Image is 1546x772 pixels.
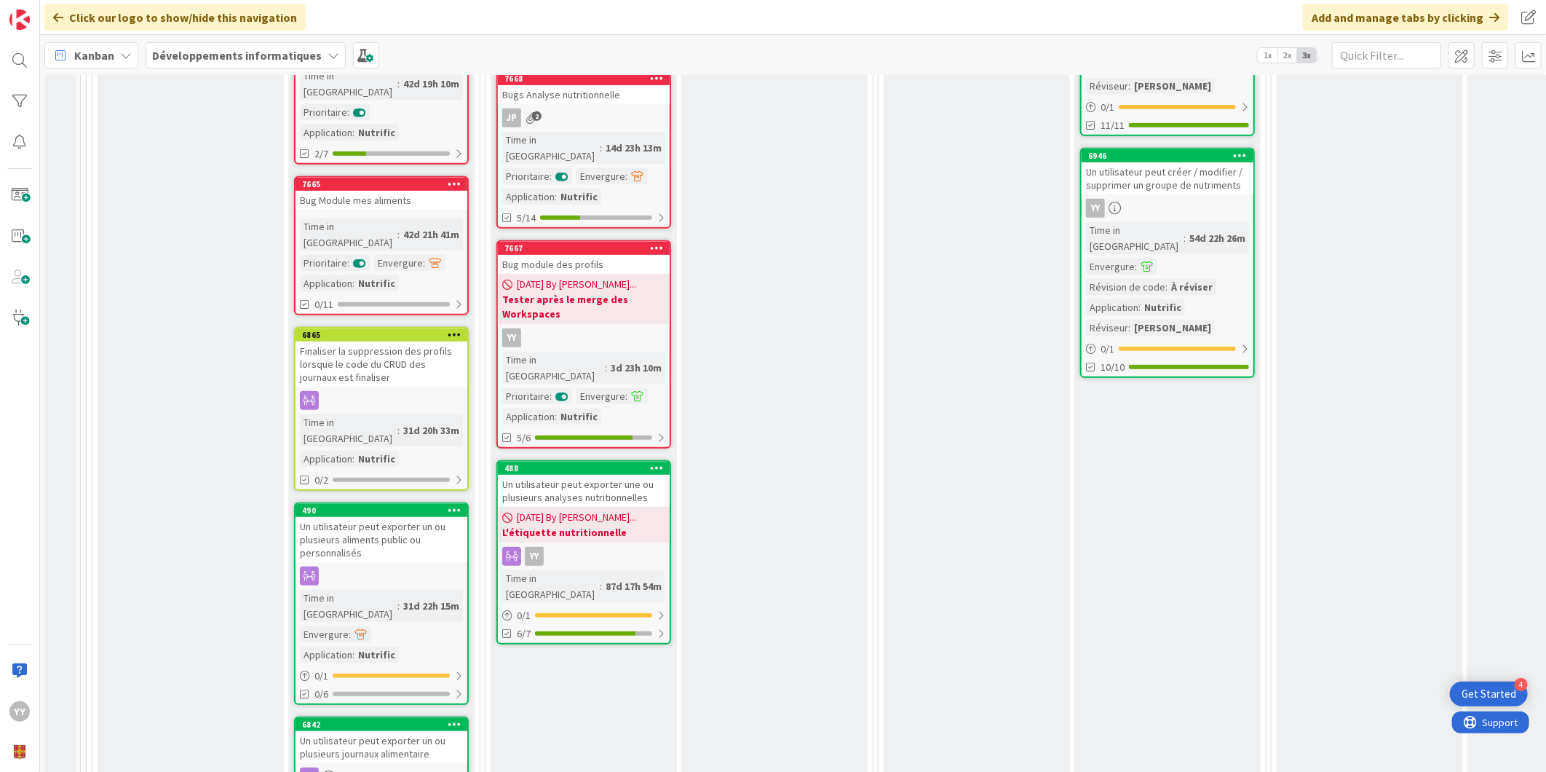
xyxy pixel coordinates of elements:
[300,255,347,271] div: Prioritaire
[517,210,536,226] span: 5/14
[1082,149,1253,162] div: 6946
[302,179,467,189] div: 7665
[74,47,114,64] span: Kanban
[504,463,670,473] div: 488
[498,462,670,475] div: 488
[498,72,670,85] div: 7668
[352,125,354,141] span: :
[498,109,670,127] div: JP
[397,598,400,614] span: :
[1130,78,1215,94] div: [PERSON_NAME]
[296,667,467,685] div: 0/1
[397,227,400,243] span: :
[354,647,399,663] div: Nutrific
[1082,199,1253,218] div: YY
[1082,98,1253,117] div: 0/1
[296,178,467,191] div: 7665
[423,255,425,271] span: :
[300,218,397,251] div: Time in [GEOGRAPHIC_DATA]
[302,330,467,340] div: 6865
[498,607,670,625] div: 0/1
[314,297,333,312] span: 0/11
[1130,320,1215,336] div: [PERSON_NAME]
[1086,279,1165,295] div: Révision de code
[152,48,322,63] b: Développements informatiques
[555,189,557,205] span: :
[1128,320,1130,336] span: :
[498,475,670,507] div: Un utilisateur peut exporter une ou plusieurs analyses nutritionnelles
[314,687,328,702] span: 0/6
[498,242,670,274] div: 7667Bug module des profils
[294,503,469,705] a: 490Un utilisateur peut exporter un ou plusieurs aliments public ou personnalisésTime in [GEOGRAPH...
[1088,151,1253,161] div: 6946
[296,178,467,210] div: 7665Bug Module mes aliments
[300,125,352,141] div: Application
[296,718,467,731] div: 6842
[294,7,469,165] a: Time in [GEOGRAPHIC_DATA]:42d 19h 10mPrioritaire:Application:Nutrific2/7
[1086,78,1128,94] div: Réviseur
[517,510,636,525] span: [DATE] By [PERSON_NAME]...
[296,718,467,763] div: 6842Un utilisateur peut exporter un ou plusieurs journaux alimentaire
[502,388,550,404] div: Prioritaire
[9,742,30,763] img: avatar
[1138,299,1141,315] span: :
[502,168,550,184] div: Prioritaire
[1080,148,1255,378] a: 6946Un utilisateur peut créer / modifier / supprimer un groupe de nutrimentsYYTime in [GEOGRAPHIC...
[300,626,349,642] div: Envergure
[300,104,347,120] div: Prioritaire
[502,409,555,425] div: Application
[300,68,397,100] div: Time in [GEOGRAPHIC_DATA]
[1258,48,1277,63] span: 1x
[1086,222,1184,254] div: Time in [GEOGRAPHIC_DATA]
[555,409,557,425] span: :
[625,168,627,184] span: :
[314,473,328,488] span: 0/2
[550,168,552,184] span: :
[400,598,463,614] div: 31d 22h 15m
[347,255,349,271] span: :
[1450,682,1528,706] div: Open Get Started checklist, remaining modules: 4
[502,525,665,540] b: L'étiquette nutritionnelle
[498,328,670,347] div: YY
[517,626,531,642] span: 6/7
[397,422,400,438] span: :
[400,422,463,438] div: 31d 20h 33m
[602,140,665,156] div: 14d 23h 13m
[496,71,671,229] a: 7668Bugs Analyse nutritionnelleJPTime in [GEOGRAPHIC_DATA]:14d 23h 13mPrioritaire:Envergure:Appli...
[300,590,397,622] div: Time in [GEOGRAPHIC_DATA]
[1168,279,1216,295] div: À réviser
[1165,279,1168,295] span: :
[557,189,601,205] div: Nutrific
[400,227,463,243] div: 42d 21h 41m
[294,327,469,491] a: 6865Finaliser la suppression des profils lorsque le code du CRUD des journaux est finaliserTime i...
[354,125,399,141] div: Nutrific
[354,451,399,467] div: Nutrific
[1128,78,1130,94] span: :
[1082,340,1253,358] div: 0/1
[496,460,671,645] a: 488Un utilisateur peut exporter une ou plusieurs analyses nutritionnelles[DATE] By [PERSON_NAME]....
[296,328,467,387] div: 6865Finaliser la suppression des profils lorsque le code du CRUD des journaux est finaliser
[517,430,531,446] span: 5/6
[347,104,349,120] span: :
[296,328,467,342] div: 6865
[576,168,625,184] div: Envergure
[1101,100,1114,115] span: 0 / 1
[352,451,354,467] span: :
[605,360,607,376] span: :
[576,388,625,404] div: Envergure
[502,328,521,347] div: YY
[498,462,670,507] div: 488Un utilisateur peut exporter une ou plusieurs analyses nutritionnelles
[502,292,665,321] b: Tester après le merge des Workspaces
[496,240,671,449] a: 7667Bug module des profils[DATE] By [PERSON_NAME]...Tester après le merge des WorkspacesYYTime in...
[1184,230,1186,246] span: :
[397,76,400,92] span: :
[302,505,467,516] div: 490
[600,140,602,156] span: :
[502,109,521,127] div: JP
[532,111,542,121] span: 2
[498,547,670,566] div: YY
[517,277,636,292] span: [DATE] By [PERSON_NAME]...
[1141,299,1185,315] div: Nutrific
[1086,199,1105,218] div: YY
[296,342,467,387] div: Finaliser la suppression des profils lorsque le code du CRUD des journaux est finaliser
